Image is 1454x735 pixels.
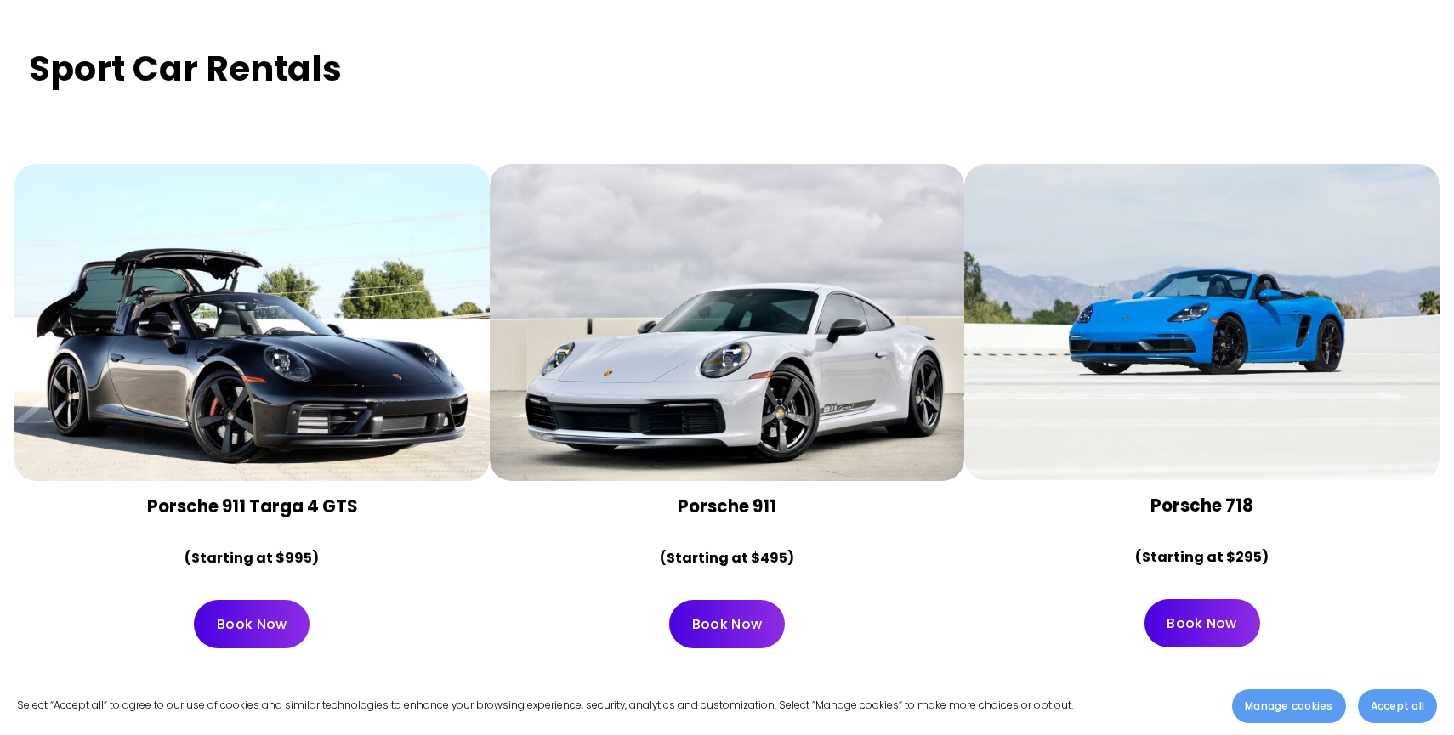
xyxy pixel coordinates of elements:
[1135,547,1269,567] strong: (Starting at $295)
[1144,599,1260,647] a: Book Now
[147,495,357,518] strong: Porsche 911 Targa 4 GTS
[1371,698,1424,714] span: Accept all
[17,697,1073,715] p: Select “Accept all” to agree to our use of cookies and similar technologies to enhance your brows...
[660,548,794,568] strong: (Starting at $495)
[1232,689,1345,723] button: Manage cookies
[1245,698,1332,714] span: Manage cookies
[678,495,776,518] strong: Porsche 911
[29,44,342,93] strong: Sport Car Rentals
[1358,689,1437,723] button: Accept all
[1150,494,1253,517] strong: Porsche 718
[669,600,785,648] a: Book Now
[185,548,319,568] strong: (Starting at $995)
[194,600,310,648] a: Book Now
